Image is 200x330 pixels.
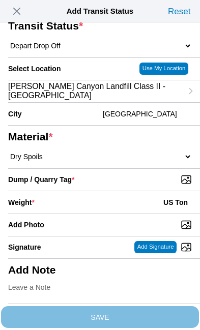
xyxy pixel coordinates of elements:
span: [PERSON_NAME] Canyon Landfill Class II - [GEOGRAPHIC_DATA] [8,82,182,100]
ion-label: US Ton [163,198,188,206]
label: Signature [8,243,41,251]
label: Select Location [8,65,61,73]
ion-label: City [8,110,99,118]
ion-button: Reset [165,3,193,19]
ion-label: Transit Status [8,20,188,32]
ion-label: Material [8,131,188,143]
ion-label: Add Note [8,264,188,276]
ion-button: Add Signature [134,241,177,253]
ion-label: Weight [8,198,35,206]
ion-button: Use My Location [139,63,188,75]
